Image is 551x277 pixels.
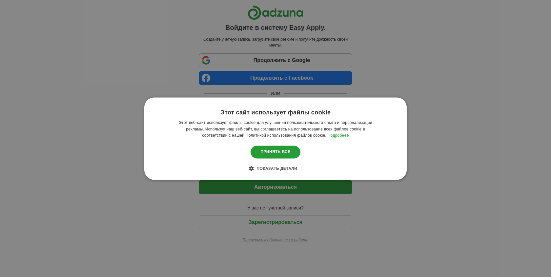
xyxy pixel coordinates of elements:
font: Показать детали [256,166,297,171]
font: Подробнее [328,133,349,138]
font: Этот сайт использует файлы cookie [220,109,331,116]
div: Принять все [251,146,300,158]
font: Этот веб-сайт использует файлы cookie для улучшения пользовательского опыта и персонализации рекл... [179,120,372,138]
div: Диалог согласия на использование cookie-файлов [144,97,407,180]
a: Читать далее, открывается новое окно [328,133,349,138]
font: Принять все [260,150,290,154]
div: Показать детали [254,165,297,171]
